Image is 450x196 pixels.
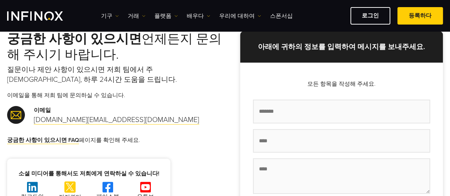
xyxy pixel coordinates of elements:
font: 아래에 귀하의 정보를 입력하여 메시지를 보내주세요. [258,43,425,51]
font: 페이지를 확인해 주세요. [79,137,140,144]
font: [DOMAIN_NAME][EMAIL_ADDRESS][DOMAIN_NAME] [34,116,199,124]
font: 질문이나 제안 사항이 있으시면 저희 팀에서 주 [DEMOGRAPHIC_DATA], 하루 24시간 도움을 드립니다. [7,65,177,84]
font: 플랫폼 [154,12,171,20]
font: 거래 [128,12,139,20]
a: 로그인 [350,7,390,25]
a: [DOMAIN_NAME][EMAIL_ADDRESS][DOMAIN_NAME] [34,116,199,125]
font: 모든 항목을 작성해 주세요. [307,80,376,88]
font: 로그인 [362,12,379,19]
font: 언제든지 문의해 주시기 바랍니다. [7,31,222,62]
a: 기구 [101,12,119,20]
font: 기구 [101,12,112,20]
font: 등록하다 [409,12,432,19]
a: INFINOX 로고 [7,11,80,21]
font: 궁금한 사항이 있으시면 [7,31,142,47]
font: 이메일 [34,107,51,114]
font: 우리에 대하여 [219,12,255,20]
a: 거래 [128,12,145,20]
a: 스폰서십 [270,12,293,20]
a: 플랫폼 [154,12,178,20]
a: 궁금한 사항이 있으시면 FAQ [7,137,79,144]
font: 소셜 미디어를 통해서도 저희에게 연락하실 수 있습니다! [18,170,159,177]
font: 이메일을 통해 저희 팀에 문의하실 수 있습니다. [7,92,125,99]
a: 우리에 대하여 [219,12,261,20]
a: 배우다 [187,12,210,20]
a: 등록하다 [397,7,443,25]
font: 배우다 [187,12,204,20]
